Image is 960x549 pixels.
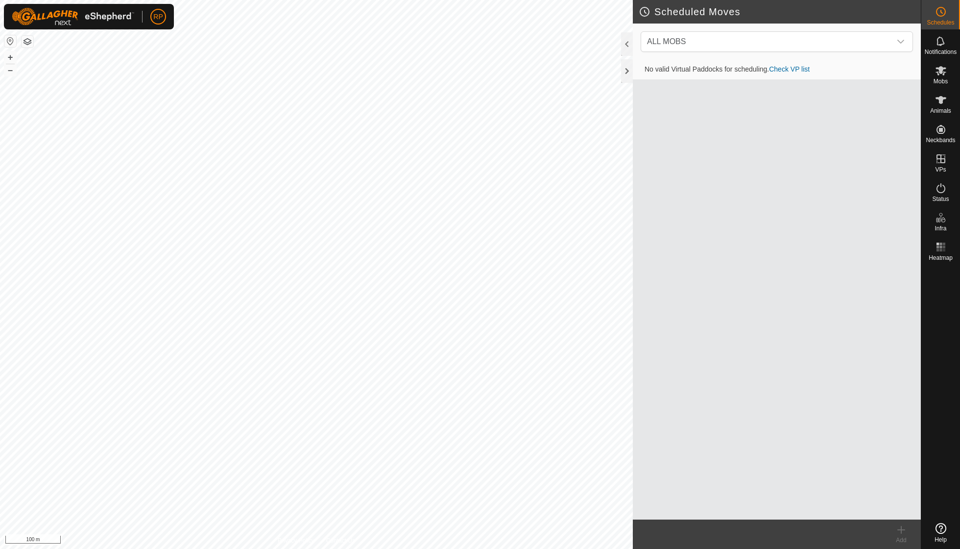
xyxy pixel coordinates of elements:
a: Contact Us [326,536,355,545]
span: Animals [930,108,951,114]
span: No valid Virtual Paddocks for scheduling. [637,65,817,73]
span: Help [935,537,947,543]
span: RP [153,12,163,22]
button: Reset Map [4,35,16,47]
span: Neckbands [926,137,955,143]
button: – [4,64,16,76]
span: Infra [935,225,946,231]
span: Status [932,196,949,202]
h2: Scheduled Moves [639,6,921,18]
div: Add [882,536,921,545]
span: Notifications [925,49,957,55]
span: Heatmap [929,255,953,261]
div: dropdown trigger [891,32,911,51]
span: ALL MOBS [647,37,686,46]
span: VPs [935,167,946,173]
img: Gallagher Logo [12,8,134,25]
span: Mobs [934,78,948,84]
button: Map Layers [22,36,33,48]
a: Check VP list [769,65,810,73]
span: Schedules [927,20,954,25]
button: + [4,51,16,63]
span: ALL MOBS [643,32,891,51]
a: Help [921,519,960,547]
a: Privacy Policy [278,536,314,545]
